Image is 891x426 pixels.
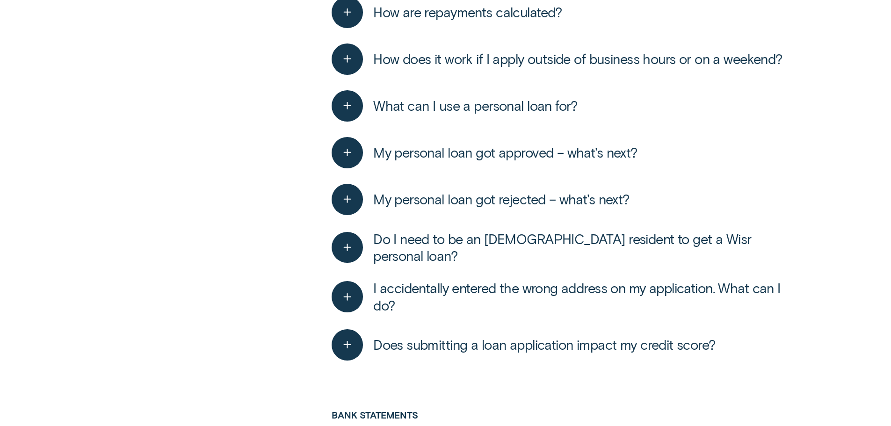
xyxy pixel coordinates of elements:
[373,280,797,313] span: I accidentally entered the wrong address on my application. What can I do?
[373,51,782,67] span: How does it work if I apply outside of business hours or on a weekend?
[332,231,797,264] button: Do I need to be an [DEMOGRAPHIC_DATA] resident to get a Wisr personal loan?
[373,231,797,264] span: Do I need to be an [DEMOGRAPHIC_DATA] resident to get a Wisr personal loan?
[332,329,715,361] button: Does submitting a loan application impact my credit score?
[332,184,629,215] button: My personal loan got rejected – what's next?
[332,137,637,168] button: My personal loan got approved – what's next?
[332,90,578,122] button: What can I use a personal loan for?
[373,4,562,21] span: How are repayments calculated?
[373,97,578,114] span: What can I use a personal loan for?
[332,43,782,75] button: How does it work if I apply outside of business hours or on a weekend?
[373,336,716,353] span: Does submitting a loan application impact my credit score?
[373,191,630,208] span: My personal loan got rejected – what's next?
[332,280,797,313] button: I accidentally entered the wrong address on my application. What can I do?
[373,144,637,161] span: My personal loan got approved – what's next?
